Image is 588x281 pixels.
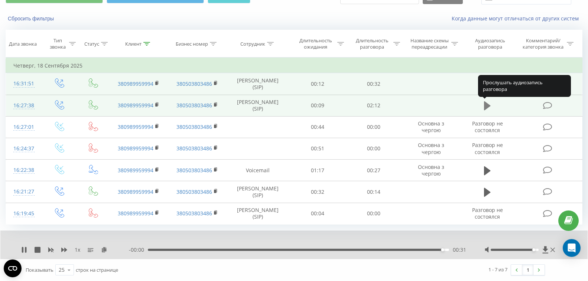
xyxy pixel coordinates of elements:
div: Сотрудник [240,41,265,47]
td: 02:12 [346,95,402,116]
a: 380503803486 [176,123,212,130]
div: Open Intercom Messenger [563,239,581,257]
a: 380503803486 [176,102,212,109]
div: Accessibility label [532,248,535,251]
div: 16:21:27 [13,184,34,199]
span: строк на странице [76,267,118,273]
a: 380989959994 [118,145,153,152]
a: 380989959994 [118,210,153,217]
td: 00:09 [289,95,346,116]
a: 380503803486 [176,145,212,152]
span: Показывать [26,267,53,273]
td: 01:17 [289,160,346,181]
span: Разговор не состоялся [472,206,503,220]
div: 16:24:37 [13,141,34,156]
div: Тип звонка [48,37,67,50]
div: 16:27:01 [13,120,34,134]
a: 380503803486 [176,167,212,174]
td: [PERSON_NAME] (SIP) [226,181,289,203]
a: 380503803486 [176,80,212,87]
div: Бизнес номер [176,41,208,47]
td: Основна з чергою [402,116,461,138]
div: Длительность разговора [353,37,392,50]
span: 00:31 [453,246,466,254]
td: 00:12 [289,73,346,95]
a: 380989959994 [118,102,153,109]
td: 00:32 [289,181,346,203]
a: 380989959994 [118,80,153,87]
td: Основна з чергою [402,138,461,159]
div: Аудиозапись разговора [467,37,513,50]
a: 380989959994 [118,167,153,174]
a: 380989959994 [118,123,153,130]
span: 1 x [75,246,80,254]
div: Комментарий/категория звонка [522,37,565,50]
span: Разговор не состоялся [472,141,503,155]
a: 1 [522,265,533,275]
div: Клиент [125,41,142,47]
td: 00:00 [346,138,402,159]
td: 00:00 [346,116,402,138]
button: Сбросить фильтры [6,15,58,22]
td: 00:27 [346,160,402,181]
td: 00:04 [289,203,346,224]
button: Open CMP widget [4,259,22,277]
td: 00:14 [346,181,402,203]
div: 16:19:45 [13,206,34,221]
div: 16:27:38 [13,98,34,113]
a: Когда данные могут отличаться от других систем [452,15,582,22]
div: 25 [59,266,65,274]
td: Четверг, 18 Сентября 2025 [6,58,582,73]
div: 16:31:51 [13,76,34,91]
a: 380503803486 [176,188,212,195]
a: 380989959994 [118,188,153,195]
td: [PERSON_NAME] (SIP) [226,73,289,95]
div: Длительность ожидания [296,37,335,50]
td: 00:00 [346,203,402,224]
div: 16:22:38 [13,163,34,177]
div: Название схемы переадресации [410,37,449,50]
span: - 00:00 [129,246,148,254]
td: 00:32 [346,73,402,95]
div: Статус [84,41,99,47]
div: Дата звонка [9,41,37,47]
div: Прослушать аудиозапись разговора [478,75,571,97]
td: 00:44 [289,116,346,138]
td: Основна з чергою [402,160,461,181]
td: [PERSON_NAME] (SIP) [226,95,289,116]
div: 1 - 7 из 7 [488,266,507,273]
td: 00:51 [289,138,346,159]
a: 380503803486 [176,210,212,217]
div: Accessibility label [441,248,444,251]
td: Voicemail [226,160,289,181]
td: [PERSON_NAME] (SIP) [226,203,289,224]
span: Разговор не состоялся [472,120,503,134]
